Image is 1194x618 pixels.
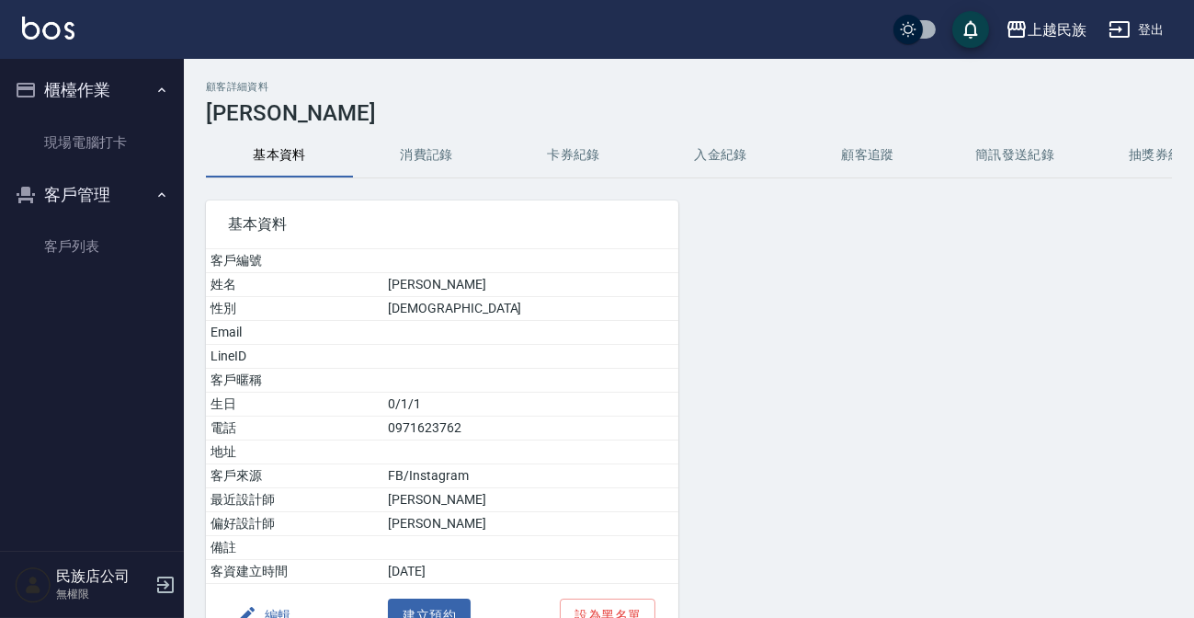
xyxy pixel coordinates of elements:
td: 電話 [206,417,383,441]
td: [PERSON_NAME] [383,512,677,536]
button: 顧客追蹤 [794,133,941,177]
button: 上越民族 [998,11,1094,49]
img: Person [15,566,51,603]
button: 基本資料 [206,133,353,177]
td: Email [206,321,383,345]
td: 客戶來源 [206,464,383,488]
td: [DATE] [383,560,677,584]
a: 客戶列表 [7,225,176,268]
td: 姓名 [206,273,383,297]
button: 登出 [1101,13,1172,47]
td: 客戶暱稱 [206,369,383,393]
button: 客戶管理 [7,171,176,219]
td: [PERSON_NAME] [383,273,677,297]
td: 0971623762 [383,417,677,441]
p: 無權限 [56,586,150,602]
td: 生日 [206,393,383,417]
h3: [PERSON_NAME] [206,100,1172,126]
td: 最近設計師 [206,488,383,512]
button: 卡券紀錄 [500,133,647,177]
button: 櫃檯作業 [7,66,176,114]
img: Logo [22,17,74,40]
a: 現場電腦打卡 [7,121,176,164]
td: 0/1/1 [383,393,677,417]
td: FB/Instagram [383,464,677,488]
button: save [952,11,989,48]
h2: 顧客詳細資料 [206,81,1172,93]
td: 備註 [206,536,383,560]
td: 性別 [206,297,383,321]
td: [DEMOGRAPHIC_DATA] [383,297,677,321]
span: 基本資料 [228,215,656,234]
button: 消費記錄 [353,133,500,177]
div: 上越民族 [1028,18,1086,41]
td: [PERSON_NAME] [383,488,677,512]
h5: 民族店公司 [56,567,150,586]
button: 簡訊發送紀錄 [941,133,1088,177]
td: 客戶編號 [206,249,383,273]
td: 客資建立時間 [206,560,383,584]
td: 地址 [206,441,383,464]
button: 入金紀錄 [647,133,794,177]
td: 偏好設計師 [206,512,383,536]
td: LineID [206,345,383,369]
